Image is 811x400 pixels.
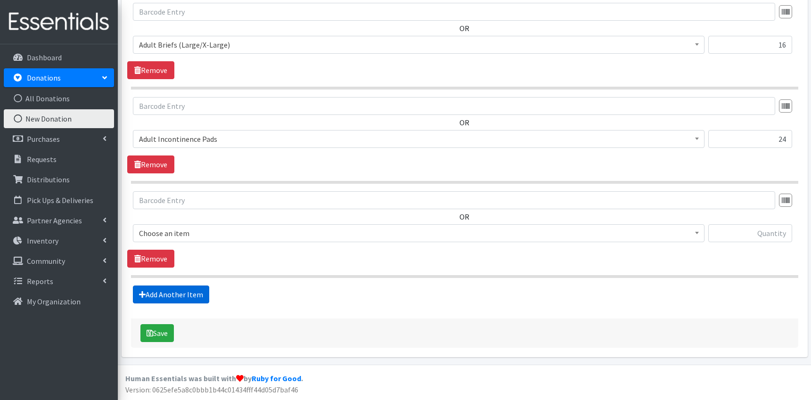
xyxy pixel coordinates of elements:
[27,297,81,306] p: My Organization
[459,211,469,222] label: OR
[27,236,58,245] p: Inventory
[459,23,469,34] label: OR
[27,256,65,266] p: Community
[133,36,705,54] span: Adult Briefs (Large/X-Large)
[127,155,174,173] a: Remove
[127,61,174,79] a: Remove
[459,117,469,128] label: OR
[27,73,61,82] p: Donations
[27,155,57,164] p: Requests
[4,109,114,128] a: New Donation
[133,191,775,209] input: Barcode Entry
[4,191,114,210] a: Pick Ups & Deliveries
[252,374,301,383] a: Ruby for Good
[125,385,298,394] span: Version: 0625efe5a8c0bbb1b44c01434fff44d05d7baf46
[27,53,62,62] p: Dashboard
[133,130,705,148] span: Adult Incontinence Pads
[4,272,114,291] a: Reports
[4,89,114,108] a: All Donations
[140,324,174,342] button: Save
[4,48,114,67] a: Dashboard
[4,68,114,87] a: Donations
[708,36,792,54] input: Quantity
[27,175,70,184] p: Distributions
[4,6,114,38] img: HumanEssentials
[127,250,174,268] a: Remove
[4,292,114,311] a: My Organization
[133,224,705,242] span: Choose an item
[125,374,303,383] strong: Human Essentials was built with by .
[4,150,114,169] a: Requests
[27,216,82,225] p: Partner Agencies
[133,3,775,21] input: Barcode Entry
[133,97,775,115] input: Barcode Entry
[4,130,114,148] a: Purchases
[139,38,698,51] span: Adult Briefs (Large/X-Large)
[133,286,209,303] a: Add Another Item
[27,134,60,144] p: Purchases
[708,130,792,148] input: Quantity
[139,227,698,240] span: Choose an item
[4,211,114,230] a: Partner Agencies
[4,252,114,270] a: Community
[4,170,114,189] a: Distributions
[27,196,93,205] p: Pick Ups & Deliveries
[27,277,53,286] p: Reports
[4,231,114,250] a: Inventory
[708,224,792,242] input: Quantity
[139,132,698,146] span: Adult Incontinence Pads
